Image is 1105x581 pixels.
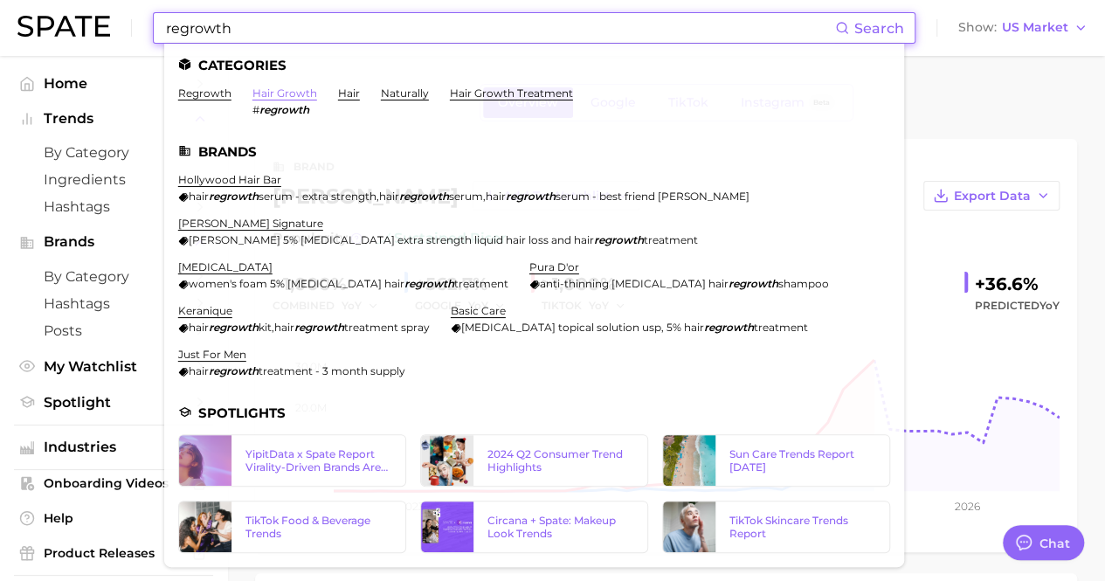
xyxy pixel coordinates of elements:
[44,510,183,526] span: Help
[975,295,1060,316] span: Predicted
[704,321,754,334] em: regrowth
[454,277,508,290] span: treatment
[379,190,399,203] span: hair
[164,13,835,43] input: Search here for a brand, industry, or ingredient
[294,321,344,334] em: regrowth
[461,321,704,334] span: [MEDICAL_DATA] topical solution usp, 5% hair
[1039,299,1060,312] span: YoY
[17,16,110,37] img: SPATE
[540,277,729,290] span: anti-thinning [MEDICAL_DATA] hair
[754,321,808,334] span: treatment
[420,501,648,553] a: Circana + Spate: Makeup Look Trends
[44,111,183,127] span: Trends
[245,514,391,540] div: TikTok Food & Beverage Trends
[245,447,391,474] div: YipitData x Spate Report Virality-Driven Brands Are Taking a Slice of the Beauty Pie
[487,514,633,540] div: Circana + Spate: Makeup Look Trends
[178,405,890,420] li: Spotlights
[189,190,209,203] span: hair
[189,233,594,246] span: [PERSON_NAME] 5% [MEDICAL_DATA] extra strength liquid hair loss and hair
[14,193,213,220] a: Hashtags
[954,189,1031,204] span: Export Data
[14,434,213,460] button: Industries
[14,70,213,97] a: Home
[338,86,360,100] a: hair
[44,268,183,285] span: by Category
[178,58,890,73] li: Categories
[44,171,183,188] span: Ingredients
[14,263,213,290] a: by Category
[954,17,1092,39] button: ShowUS Market
[729,447,875,474] div: Sun Care Trends Report [DATE]
[178,321,430,334] div: ,
[14,229,213,255] button: Brands
[178,304,232,317] a: keranique
[923,181,1060,211] button: Export Data
[274,321,294,334] span: hair
[178,144,890,159] li: Brands
[178,217,323,230] a: [PERSON_NAME] signature
[44,144,183,161] span: by Category
[14,389,213,416] a: Spotlight
[44,475,183,491] span: Onboarding Videos
[252,86,317,100] a: hair growth
[958,23,997,32] span: Show
[556,190,749,203] span: serum - best friend [PERSON_NAME]
[594,233,644,246] em: regrowth
[420,434,648,487] a: 2024 Q2 Consumer Trend Highlights
[955,500,980,513] tspan: 2026
[451,304,506,317] a: basic care
[209,321,259,334] em: regrowth
[854,20,904,37] span: Search
[189,364,209,377] span: hair
[449,190,483,203] span: serum
[644,233,698,246] span: treatment
[506,190,556,203] em: regrowth
[259,103,309,116] em: regrowth
[662,501,890,553] a: TikTok Skincare Trends Report
[44,75,183,92] span: Home
[44,439,183,455] span: Industries
[14,317,213,344] a: Posts
[14,505,213,531] a: Help
[14,166,213,193] a: Ingredients
[14,353,213,380] a: My Watchlist
[14,139,213,166] a: by Category
[252,103,259,116] span: #
[975,270,1060,298] div: +36.6%
[44,295,183,312] span: Hashtags
[178,173,281,186] a: hollywood hair bar
[44,198,183,215] span: Hashtags
[14,540,213,566] a: Product Releases
[450,86,573,100] a: hair growth treatment
[178,501,406,553] a: TikTok Food & Beverage Trends
[529,260,579,273] a: pura d'or
[14,106,213,132] button: Trends
[381,86,429,100] a: naturally
[399,190,449,203] em: regrowth
[189,321,209,334] span: hair
[189,277,404,290] span: women's foam 5% [MEDICAL_DATA] hair
[209,364,259,377] em: regrowth
[662,434,890,487] a: Sun Care Trends Report [DATE]
[44,545,183,561] span: Product Releases
[44,394,183,411] span: Spotlight
[729,277,778,290] em: regrowth
[178,260,273,273] a: [MEDICAL_DATA]
[487,447,633,474] div: 2024 Q2 Consumer Trend Highlights
[44,322,183,339] span: Posts
[44,358,183,375] span: My Watchlist
[729,514,875,540] div: TikTok Skincare Trends Report
[178,348,246,361] a: just for men
[259,364,405,377] span: treatment - 3 month supply
[14,470,213,496] a: Onboarding Videos
[178,86,231,100] a: regrowth
[404,277,454,290] em: regrowth
[344,321,430,334] span: treatment spray
[259,190,376,203] span: serum - extra strength
[778,277,829,290] span: shampoo
[178,190,749,203] div: , ,
[486,190,506,203] span: hair
[209,190,259,203] em: regrowth
[178,434,406,487] a: YipitData x Spate Report Virality-Driven Brands Are Taking a Slice of the Beauty Pie
[1002,23,1068,32] span: US Market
